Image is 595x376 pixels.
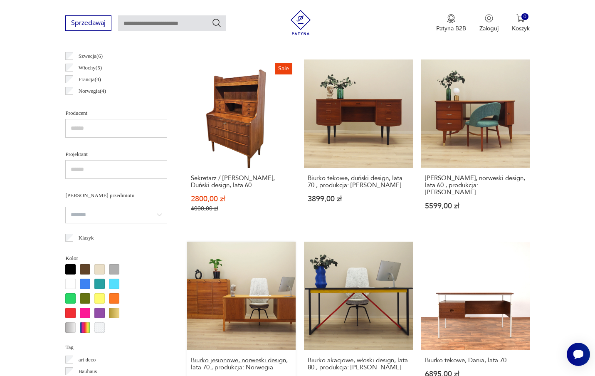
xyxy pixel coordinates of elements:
[65,15,111,31] button: Sprzedawaj
[212,18,222,28] button: Szukaj
[425,357,526,364] h3: Biurko tekowe, Dania, lata 70.
[308,175,409,189] h3: Biurko tekowe, duński design, lata 70., produkcja: [PERSON_NAME]
[304,59,412,228] a: Biurko tekowe, duński design, lata 70., produkcja: DaniaBiurko tekowe, duński design, lata 70., p...
[308,357,409,371] h3: Biurko akacjowe, włoski design, lata 80., produkcja: [PERSON_NAME]
[65,254,167,263] p: Kolor
[425,203,526,210] p: 5599,00 zł
[79,52,103,61] p: Szwecja ( 6 )
[479,14,499,32] button: Zaloguj
[436,14,466,32] a: Ikona medaluPatyna B2B
[447,14,455,23] img: Ikona medalu
[512,25,530,32] p: Koszyk
[79,87,106,96] p: Norwegia ( 4 )
[191,195,292,203] p: 2800,00 zł
[421,59,530,228] a: Biurko mahoniowe, norweski design, lata 60., produkcja: Sola Møbler[PERSON_NAME], norweski design...
[308,195,409,203] p: 3899,00 zł
[191,357,292,371] h3: Biurko jesionowe, norweski design, lata 70., produkcja: Norwegia
[567,343,590,366] iframe: Smartsupp widget button
[436,25,466,32] p: Patyna B2B
[425,175,526,196] h3: [PERSON_NAME], norweski design, lata 60., produkcja: [PERSON_NAME]
[65,109,167,118] p: Producent
[65,343,167,352] p: Tag
[79,367,97,376] p: Bauhaus
[191,205,292,212] p: 4000,00 zł
[65,191,167,200] p: [PERSON_NAME] przedmiotu
[516,14,525,22] img: Ikona koszyka
[79,233,94,242] p: Klasyk
[479,25,499,32] p: Zaloguj
[65,21,111,27] a: Sprzedawaj
[485,14,493,22] img: Ikonka użytkownika
[288,10,313,35] img: Patyna - sklep z meblami i dekoracjami vintage
[79,98,120,107] p: Czechosłowacja ( 2 )
[65,150,167,159] p: Projektant
[436,14,466,32] button: Patyna B2B
[512,14,530,32] button: 0Koszyk
[79,75,101,84] p: Francja ( 4 )
[187,59,296,228] a: SaleSekretarz / Toaletka Teak, Duński design, lata 60.Sekretarz / [PERSON_NAME], Duński design, l...
[521,13,528,20] div: 0
[79,355,96,364] p: art deco
[79,63,102,72] p: Włochy ( 5 )
[191,175,292,189] h3: Sekretarz / [PERSON_NAME], Duński design, lata 60.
